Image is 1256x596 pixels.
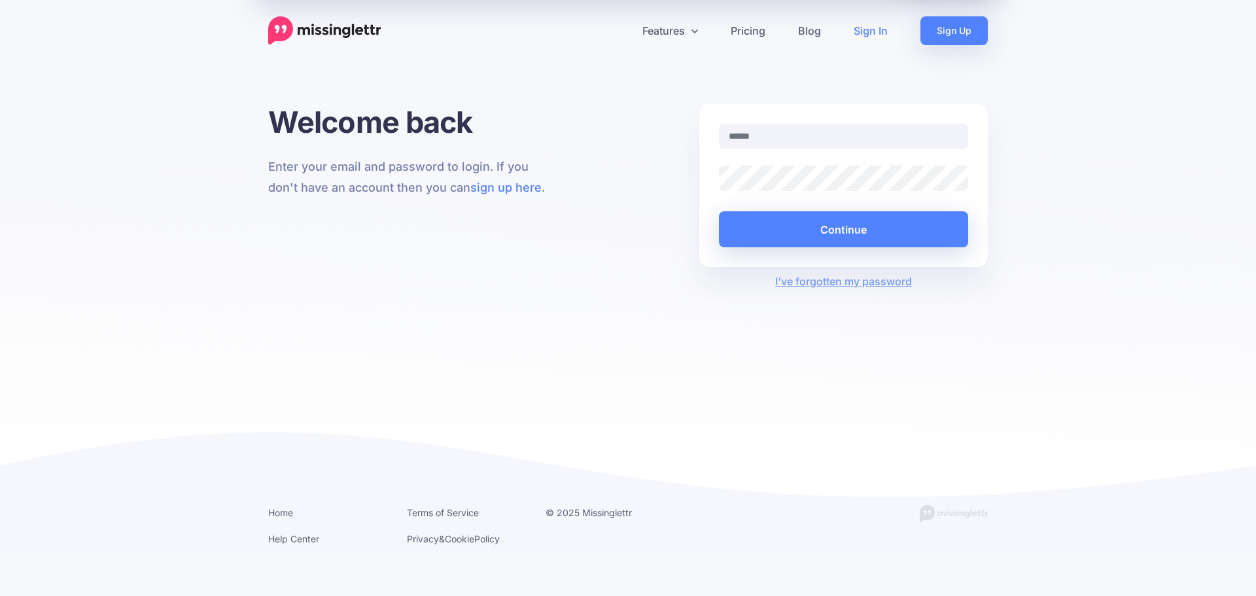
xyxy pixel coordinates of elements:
[719,211,968,247] button: Continue
[268,156,557,198] p: Enter your email and password to login. If you don't have an account then you can .
[268,104,557,140] h1: Welcome back
[445,533,474,544] a: Cookie
[546,504,665,521] li: © 2025 Missinglettr
[775,275,912,288] a: I've forgotten my password
[407,531,526,547] li: & Policy
[470,181,542,194] a: sign up here
[782,16,837,45] a: Blog
[714,16,782,45] a: Pricing
[268,533,319,544] a: Help Center
[626,16,714,45] a: Features
[837,16,904,45] a: Sign In
[920,16,988,45] a: Sign Up
[407,533,439,544] a: Privacy
[407,507,479,518] a: Terms of Service
[268,507,293,518] a: Home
